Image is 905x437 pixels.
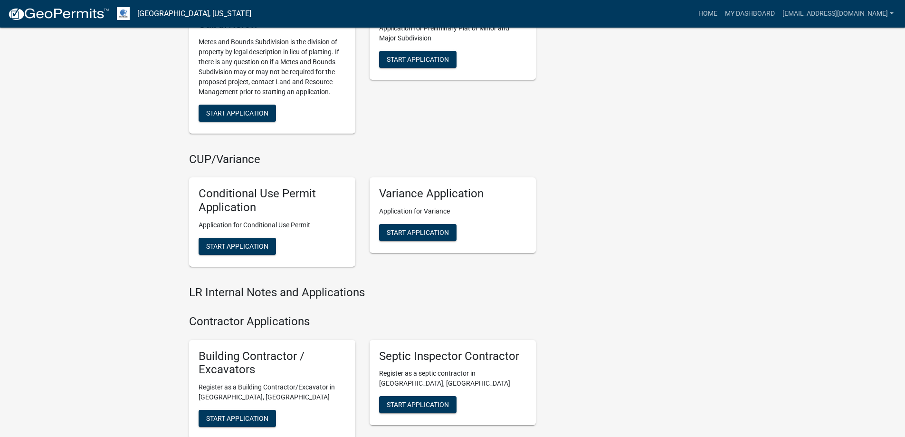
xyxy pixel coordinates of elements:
h5: Septic Inspector Contractor [379,350,526,363]
span: Start Application [206,109,268,117]
button: Start Application [199,410,276,427]
span: Start Application [387,401,449,408]
h5: Building Contractor / Excavators [199,350,346,377]
a: [GEOGRAPHIC_DATA], [US_STATE] [137,6,251,22]
h4: Contractor Applications [189,315,536,329]
p: Application for Preliminary Plat of Minor and Major Subdivision [379,23,526,43]
a: Home [695,5,721,23]
button: Start Application [379,396,457,413]
p: Register as a septic contractor in [GEOGRAPHIC_DATA], [GEOGRAPHIC_DATA] [379,369,526,388]
h4: LR Internal Notes and Applications [189,286,536,300]
button: Start Application [379,224,457,241]
p: Application for Conditional Use Permit [199,220,346,230]
h5: Variance Application [379,187,526,201]
span: Start Application [206,415,268,422]
button: Start Application [199,238,276,255]
h5: Conditional Use Permit Application [199,187,346,214]
p: Metes and Bounds Subdivision is the division of property by legal description in lieu of platting... [199,37,346,97]
p: Register as a Building Contractor/Excavator in [GEOGRAPHIC_DATA], [GEOGRAPHIC_DATA] [199,382,346,402]
h4: CUP/Variance [189,153,536,166]
a: [EMAIL_ADDRESS][DOMAIN_NAME] [779,5,897,23]
span: Start Application [387,55,449,63]
button: Start Application [379,51,457,68]
button: Start Application [199,105,276,122]
p: Application for Variance [379,206,526,216]
img: Otter Tail County, Minnesota [117,7,130,20]
a: My Dashboard [721,5,779,23]
span: Start Application [387,229,449,236]
span: Start Application [206,243,268,250]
